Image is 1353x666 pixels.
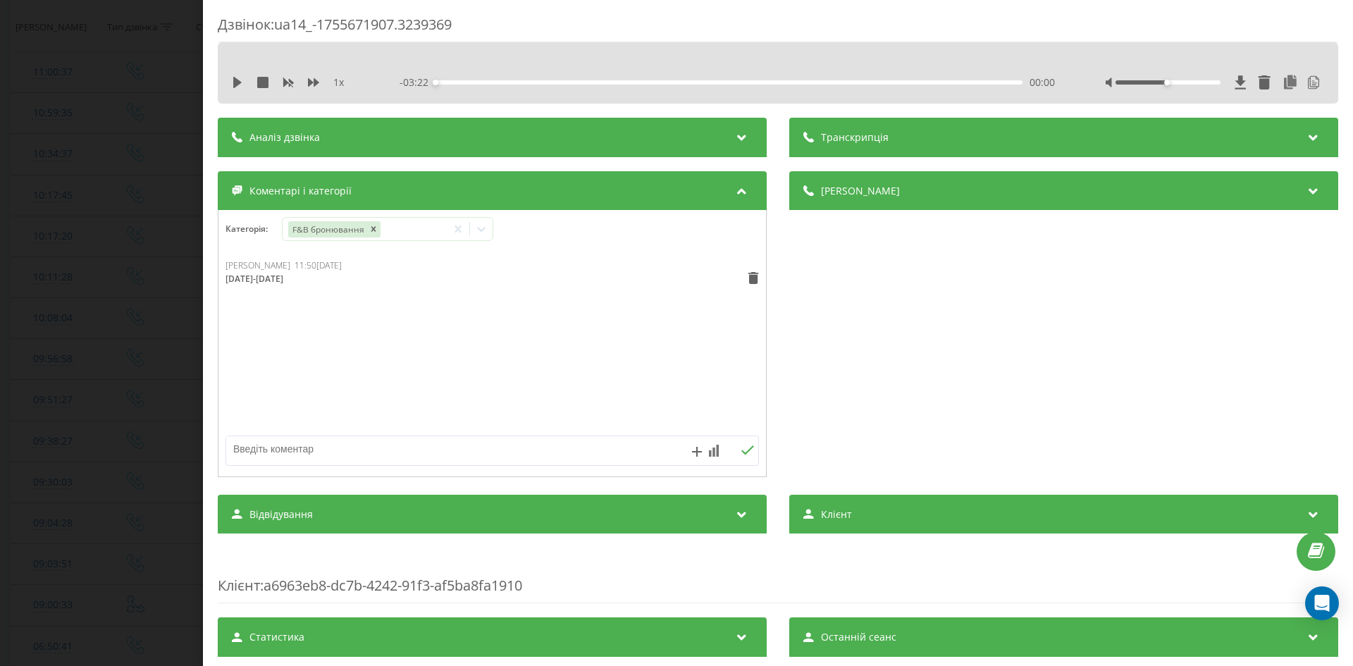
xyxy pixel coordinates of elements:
span: [PERSON_NAME] [225,259,290,271]
span: [PERSON_NAME] [821,184,900,198]
span: Статистика [249,630,304,644]
div: Remove F&B бронювання [366,221,381,238]
span: 00:00 [1030,75,1055,90]
div: 11:50[DATE] [295,261,342,271]
span: Клієнт [218,576,260,595]
div: F&B бронювання [288,221,366,238]
span: - 03:22 [400,75,435,90]
div: Accessibility label [433,80,438,85]
span: Коментарі і категорії [249,184,352,198]
div: : a6963eb8-dc7b-4242-91f3-af5ba8fa1910 [218,548,1338,603]
div: Accessibility label [1164,80,1170,85]
span: Останній сеанс [821,630,896,644]
span: Відвідування [249,507,313,522]
div: Open Intercom Messenger [1305,586,1339,620]
span: 1 x [333,75,344,90]
div: Дзвінок : ua14_-1755671907.3239369 [218,15,1338,42]
span: Транскрипція [821,130,889,144]
div: [DATE]-[DATE] [225,273,319,285]
span: Аналіз дзвінка [249,130,320,144]
span: Клієнт [821,507,852,522]
h4: Категорія : [225,224,282,234]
